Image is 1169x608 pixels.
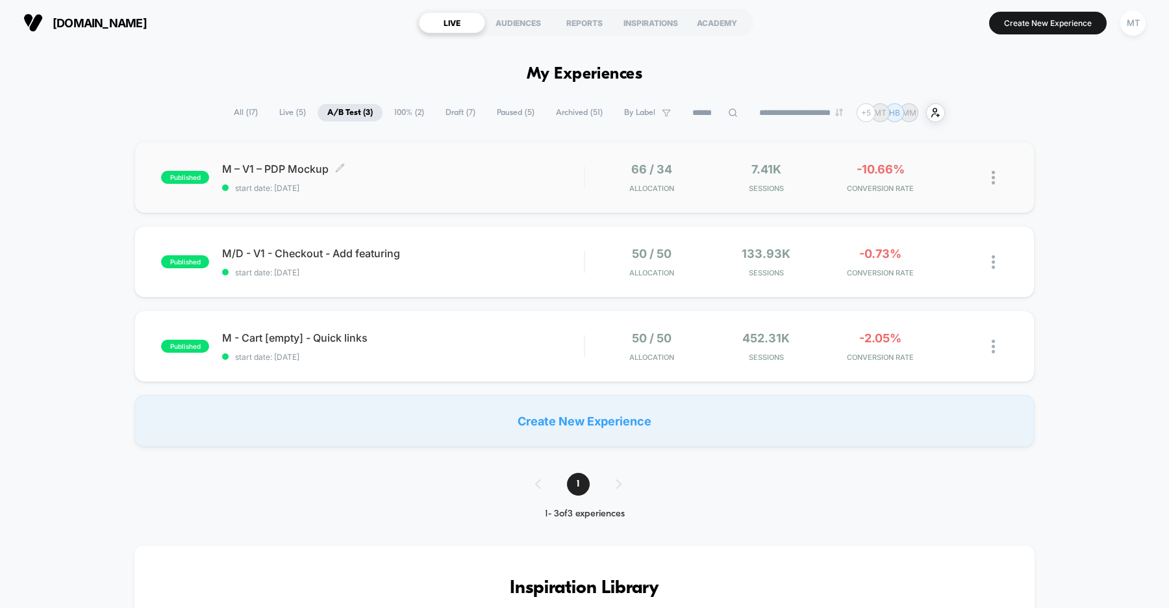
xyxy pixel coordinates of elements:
div: AUDIENCES [485,12,551,33]
span: CONVERSION RATE [827,268,935,277]
div: 1 - 3 of 3 experiences [522,509,647,520]
div: INSPIRATIONS [618,12,684,33]
button: MT [1116,10,1150,36]
div: MT [1120,10,1146,36]
span: Sessions [712,268,820,277]
p: MM [902,108,916,118]
span: 1 [567,473,590,496]
span: -0.73% [859,247,901,260]
div: + 5 [857,103,875,122]
button: [DOMAIN_NAME] [19,12,151,33]
img: end [835,108,843,116]
p: HB [889,108,900,118]
span: 50 / 50 [632,247,672,260]
img: close [992,340,995,353]
h3: Inspiration Library [173,578,996,599]
div: LIVE [419,12,485,33]
span: -2.05% [859,331,901,345]
span: published [161,255,209,268]
span: A/B Test ( 3 ) [318,104,383,121]
span: Allocation [629,353,674,362]
span: M - Cart [empty] - Quick links [222,331,584,344]
span: CONVERSION RATE [827,184,935,193]
button: Create New Experience [989,12,1107,34]
span: published [161,340,209,353]
span: Archived ( 51 ) [546,104,612,121]
span: All ( 17 ) [224,104,268,121]
span: 50 / 50 [632,331,672,345]
p: MT [874,108,886,118]
span: Paused ( 5 ) [487,104,544,121]
span: CONVERSION RATE [827,353,935,362]
img: close [992,171,995,184]
span: published [161,171,209,184]
img: Visually logo [23,13,43,32]
span: Allocation [629,184,674,193]
h1: My Experiences [527,65,643,84]
span: By Label [624,108,655,118]
span: start date: [DATE] [222,268,584,277]
span: Draft ( 7 ) [436,104,485,121]
span: start date: [DATE] [222,352,584,362]
span: 133.93k [742,247,790,260]
span: [DOMAIN_NAME] [53,16,147,30]
span: Sessions [712,353,820,362]
span: M – V1 – PDP Mockup [222,162,584,175]
span: -10.66% [857,162,905,176]
div: REPORTS [551,12,618,33]
div: ACADEMY [684,12,750,33]
div: Create New Experience [134,395,1035,447]
span: Sessions [712,184,820,193]
span: Live ( 5 ) [270,104,316,121]
span: 452.31k [742,331,790,345]
span: 66 / 34 [631,162,672,176]
span: Allocation [629,268,674,277]
span: 100% ( 2 ) [384,104,434,121]
img: close [992,255,995,269]
span: start date: [DATE] [222,183,584,193]
span: M/D - V1 - Checkout - Add featuring [222,247,584,260]
span: 7.41k [751,162,781,176]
